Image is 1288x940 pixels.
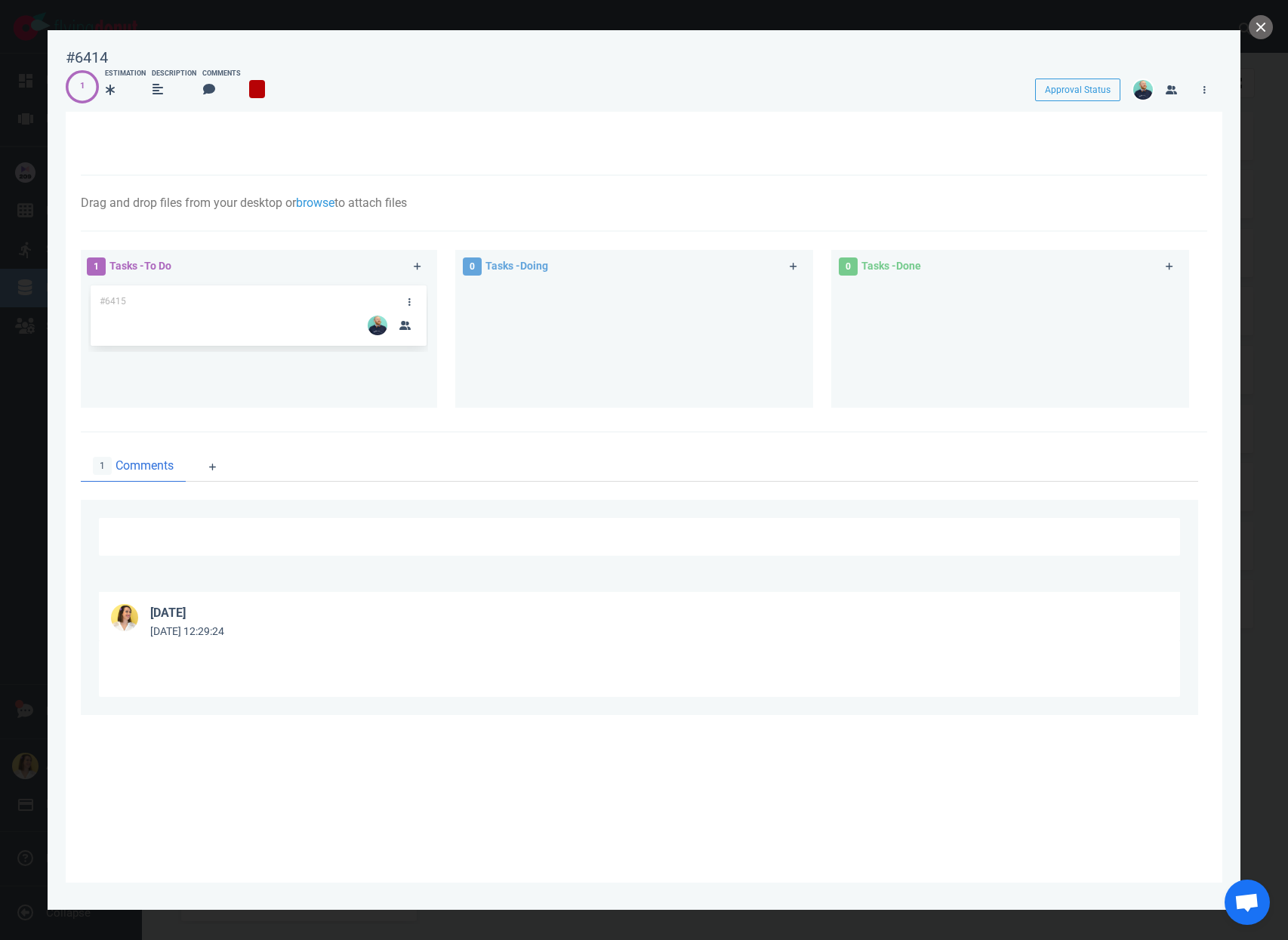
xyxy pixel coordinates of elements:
[150,625,224,637] small: [DATE] 12:29:24
[1133,80,1153,100] img: 26
[100,296,126,307] span: #6415
[116,457,174,475] span: Comments
[1035,79,1120,101] button: Approval Status
[80,80,85,93] div: 1
[368,316,387,335] img: 26
[109,260,171,272] span: Tasks - To Do
[105,69,146,79] div: Estimation
[485,260,548,272] span: Tasks - Doing
[150,604,186,622] div: [DATE]
[152,69,196,79] div: Description
[861,260,921,272] span: Tasks - Done
[334,196,407,210] span: to attach files
[87,257,106,276] span: 1
[202,69,241,79] div: Comments
[839,257,858,276] span: 0
[296,196,334,210] a: browse
[81,196,296,210] span: Drag and drop files from your desktop or
[463,257,482,276] span: 0
[1249,15,1273,39] button: close
[66,48,108,67] div: #6414
[93,457,112,475] span: 1
[1225,880,1270,925] div: Ouvrir le chat
[111,604,138,631] img: 36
